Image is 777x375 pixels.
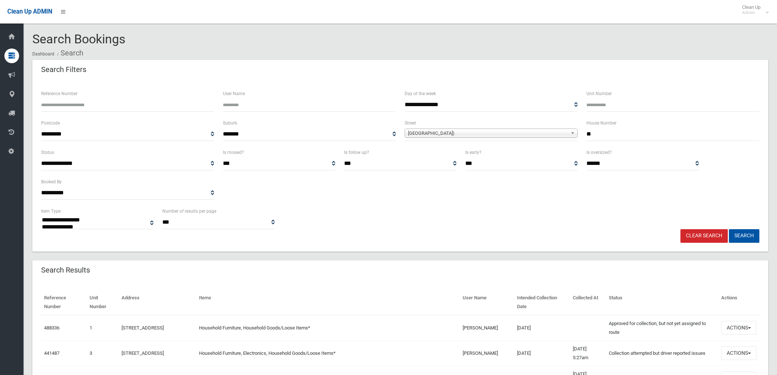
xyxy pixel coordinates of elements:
[32,51,54,57] a: Dashboard
[119,290,196,315] th: Address
[405,119,416,127] label: Street
[7,8,52,15] span: Clean Up ADMIN
[32,263,99,277] header: Search Results
[122,325,164,331] a: [STREET_ADDRESS]
[680,229,728,243] a: Clear Search
[570,340,606,366] td: [DATE] 5:27am
[721,321,756,335] button: Actions
[55,46,83,60] li: Search
[606,290,718,315] th: Status
[44,350,59,356] a: 441487
[742,10,760,15] small: Admin
[32,32,126,46] span: Search Bookings
[223,148,244,156] label: Is missed?
[718,290,759,315] th: Actions
[196,340,460,366] td: Household Furniture, Electronics, Household Goods/Loose Items*
[223,119,237,127] label: Suburb
[223,90,245,98] label: User Name
[41,207,61,215] label: Item Type
[606,315,718,341] td: Approved for collection, but not yet assigned to route
[122,350,164,356] a: [STREET_ADDRESS]
[41,90,77,98] label: Reference Number
[738,4,768,15] span: Clean Up
[721,346,756,360] button: Actions
[344,148,369,156] label: Is follow up?
[87,290,119,315] th: Unit Number
[514,340,570,366] td: [DATE]
[32,62,95,77] header: Search Filters
[41,290,87,315] th: Reference Number
[586,90,612,98] label: Unit Number
[586,148,612,156] label: Is oversized?
[41,178,62,186] label: Booked By
[460,340,514,366] td: [PERSON_NAME]
[408,129,568,138] span: [GEOGRAPHIC_DATA])
[570,290,606,315] th: Collected At
[514,315,570,341] td: [DATE]
[405,90,436,98] label: Day of the week
[196,315,460,341] td: Household Furniture, Household Goods/Loose Items*
[44,325,59,331] a: 488336
[606,340,718,366] td: Collection attempted but driver reported issues
[460,290,514,315] th: User Name
[41,148,54,156] label: Status
[87,340,119,366] td: 3
[41,119,60,127] label: Postcode
[87,315,119,341] td: 1
[460,315,514,341] td: [PERSON_NAME]
[514,290,570,315] th: Intended Collection Date
[586,119,617,127] label: House Number
[729,229,759,243] button: Search
[162,207,216,215] label: Number of results per page
[196,290,460,315] th: Items
[465,148,481,156] label: Is early?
